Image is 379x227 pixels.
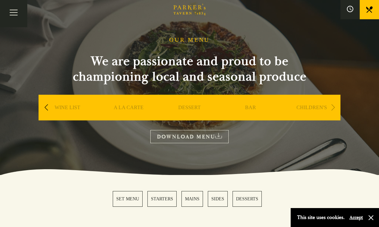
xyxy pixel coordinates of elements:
[283,95,340,140] div: 9 / 9
[100,95,157,140] div: 6 / 9
[39,95,96,140] div: 5 / 9
[297,213,345,222] p: This site uses cookies.
[114,104,144,130] a: A LA CARTE
[245,104,256,130] a: BAR
[161,95,218,140] div: 7 / 9
[55,104,80,130] a: WINE LIST
[296,104,327,130] a: CHILDREN'S
[61,54,318,84] h2: We are passionate and proud to be championing local and seasonal produce
[329,100,337,115] div: Next slide
[150,130,229,143] a: DOWNLOAD MENU
[349,214,363,221] button: Accept
[233,191,262,207] a: 5 / 5
[222,95,279,140] div: 8 / 9
[178,104,201,130] a: DESSERT
[42,100,50,115] div: Previous slide
[368,214,374,221] button: Close and accept
[147,191,177,207] a: 2 / 5
[181,191,203,207] a: 3 / 5
[208,191,228,207] a: 4 / 5
[169,37,210,44] h1: OUR MENU
[113,191,143,207] a: 1 / 5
